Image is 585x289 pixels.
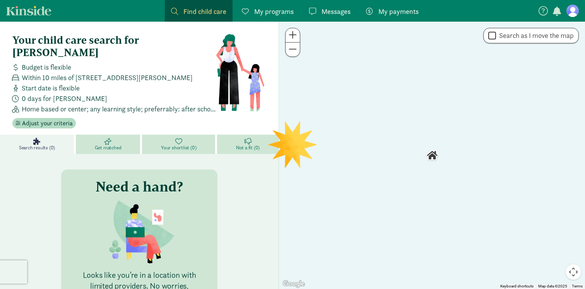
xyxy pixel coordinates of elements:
[254,6,294,17] span: My programs
[378,6,419,17] span: My payments
[95,145,121,151] span: Get matched
[236,145,260,151] span: Not a fit (0)
[281,279,306,289] img: Google
[22,119,73,128] span: Adjust your criteria
[217,135,279,154] a: Not a fit (0)
[538,284,567,288] span: Map data ©2025
[22,93,107,104] span: 0 days for [PERSON_NAME]
[496,31,574,40] label: Search as I move the map
[6,6,51,15] a: Kinside
[572,284,583,288] a: Terms (opens in new tab)
[183,6,226,17] span: Find child care
[566,264,581,280] button: Map camera controls
[12,118,76,129] button: Adjust your criteria
[500,284,534,289] button: Keyboard shortcuts
[142,135,217,154] a: Your shortlist (0)
[22,83,80,93] span: Start date is flexible
[281,279,306,289] a: Open this area in Google Maps (opens a new window)
[22,104,216,114] span: Home based or center; any learning style; preferrably: after school.
[76,135,142,154] a: Get matched
[22,62,71,72] span: Budget is flexible
[19,145,55,151] span: Search results (0)
[96,179,183,194] h3: Need a hand?
[12,34,216,59] h4: Your child care search for [PERSON_NAME]
[322,6,351,17] span: Messages
[22,72,193,83] span: Within 10 miles of [STREET_ADDRESS][PERSON_NAME]
[426,149,439,162] div: Click to see details
[161,145,196,151] span: Your shortlist (0)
